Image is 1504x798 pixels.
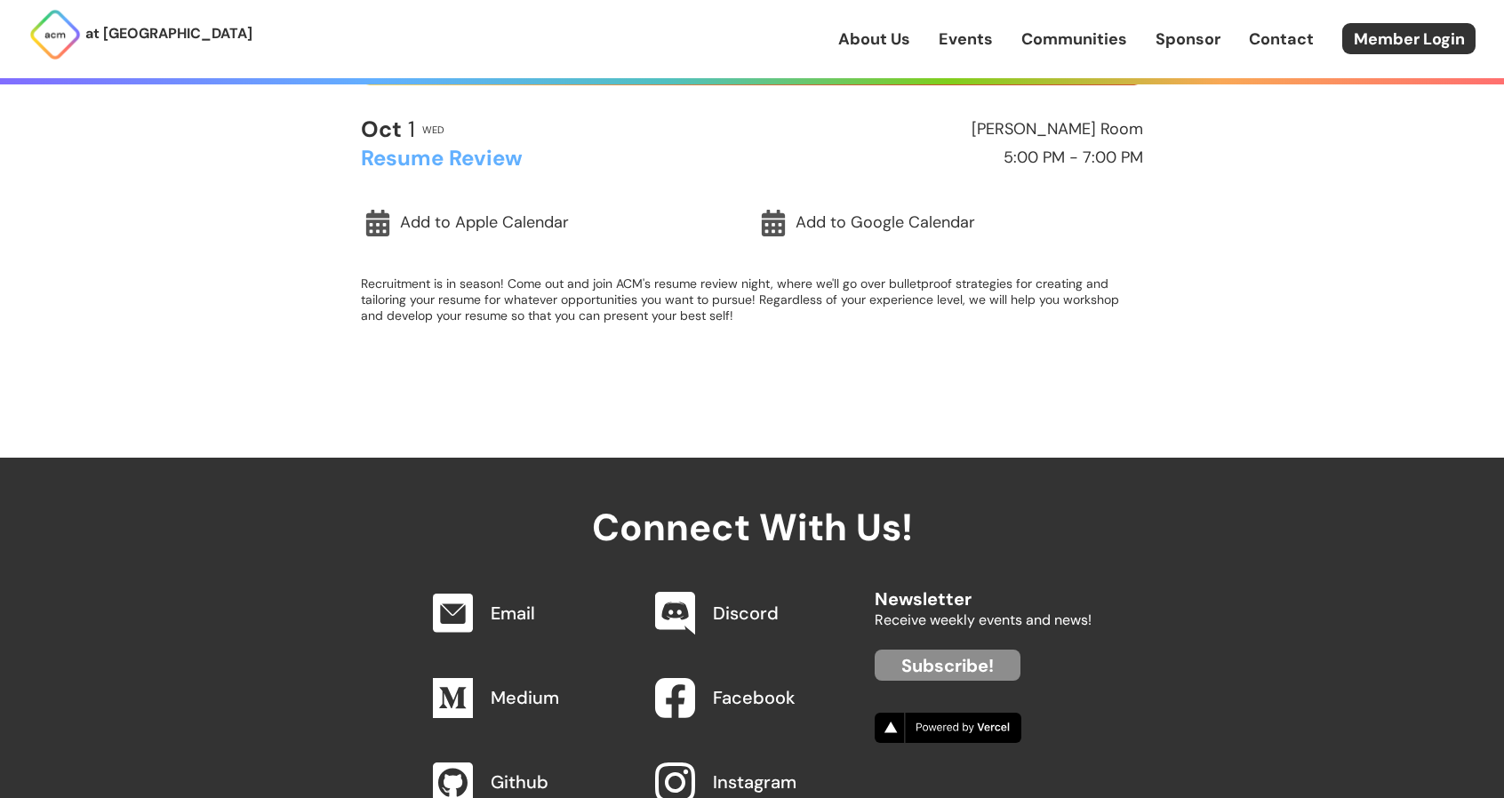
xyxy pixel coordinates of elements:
a: Medium [491,686,559,709]
a: Add to Apple Calendar [361,203,748,243]
a: Contact [1249,28,1314,51]
a: Github [491,770,548,794]
h2: Newsletter [875,571,1092,609]
a: Communities [1021,28,1127,51]
a: Instagram [713,770,796,794]
p: Recruitment is in season! Come out and join ACM's resume review night, where we'll go over bullet... [361,275,1143,323]
a: Email [491,602,535,625]
img: Medium [433,678,473,718]
img: Email [433,594,473,633]
a: About Us [838,28,910,51]
a: Facebook [713,686,796,709]
h2: 5:00 PM - 7:00 PM [760,149,1143,167]
h2: Wed [422,124,444,135]
p: at [GEOGRAPHIC_DATA] [85,22,252,45]
img: Facebook [655,678,695,718]
h2: Resume Review [361,147,744,170]
h2: 1 [361,117,415,142]
h2: Connect With Us! [412,458,1092,548]
a: Member Login [1342,23,1476,54]
img: Discord [655,592,695,636]
a: Discord [713,602,779,625]
a: Add to Google Calendar [756,203,1143,243]
b: Oct [361,115,402,144]
a: Sponsor [1156,28,1220,51]
a: Events [939,28,993,51]
a: Subscribe! [875,650,1020,681]
img: Vercel [875,713,1021,743]
p: Receive weekly events and news! [875,609,1092,632]
a: at [GEOGRAPHIC_DATA] [28,8,252,61]
img: ACM Logo [28,8,82,61]
h2: [PERSON_NAME] Room [760,121,1143,139]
